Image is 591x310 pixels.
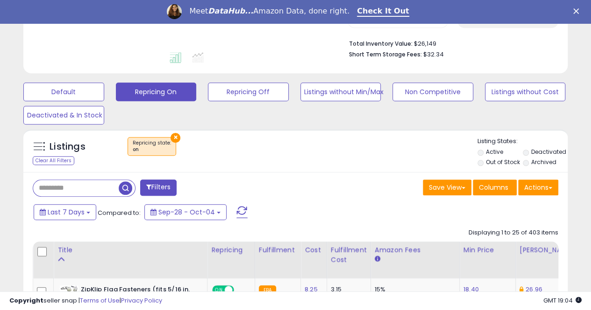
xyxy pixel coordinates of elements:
[9,296,162,305] div: seller snap | |
[375,285,452,294] div: 15%
[57,245,203,255] div: Title
[116,83,197,101] button: Repricing On
[526,285,542,294] a: 26.96
[463,285,479,294] a: 18.40
[233,286,248,294] span: OFF
[543,296,582,305] span: 2025-10-12 19:04 GMT
[60,285,78,294] img: 31+0XMgDu6L._SL40_.jpg
[357,7,409,17] a: Check It Out
[305,245,323,255] div: Cost
[331,285,363,294] div: 3.15
[208,83,289,101] button: Repricing Off
[423,179,471,195] button: Save View
[375,255,380,263] small: Amazon Fees.
[50,140,85,153] h5: Listings
[331,245,367,265] div: Fulfillment Cost
[167,4,182,19] img: Profile image for Georgie
[33,156,74,165] div: Clear All Filters
[520,245,575,255] div: [PERSON_NAME]
[573,8,583,14] div: Close
[485,83,566,101] button: Listings without Cost
[300,83,381,101] button: Listings without Min/Max
[144,204,227,220] button: Sep-28 - Oct-04
[479,183,508,192] span: Columns
[9,296,43,305] strong: Copyright
[392,83,473,101] button: Non Competitive
[473,179,517,195] button: Columns
[208,7,253,15] i: DataHub...
[48,207,85,217] span: Last 7 Days
[463,245,512,255] div: Min Price
[213,286,225,294] span: ON
[80,296,120,305] a: Terms of Use
[171,133,180,143] button: ×
[34,204,96,220] button: Last 7 Days
[375,245,456,255] div: Amazon Fees
[98,208,141,217] span: Compared to:
[81,285,194,305] b: ZipKlip Flag Fasteners (fits 5/16 in. [GEOGRAPHIC_DATA])
[189,7,349,16] div: Meet Amazon Data, done right.
[259,245,297,255] div: Fulfillment
[485,148,503,156] label: Active
[349,40,413,48] b: Total Inventory Value:
[133,146,171,153] div: on
[133,139,171,153] span: Repricing state :
[469,228,558,237] div: Displaying 1 to 25 of 403 items
[349,50,422,58] b: Short Term Storage Fees:
[423,50,444,59] span: $32.34
[477,137,568,146] p: Listing States:
[531,148,566,156] label: Deactivated
[518,179,558,195] button: Actions
[158,207,215,217] span: Sep-28 - Oct-04
[23,106,104,124] button: Deactivated & In Stock
[485,158,520,166] label: Out of Stock
[121,296,162,305] a: Privacy Policy
[531,158,556,166] label: Archived
[305,285,318,294] a: 8.25
[140,179,177,196] button: Filters
[349,37,551,48] li: $26,149
[211,245,251,255] div: Repricing
[23,83,104,101] button: Default
[259,285,276,296] small: FBA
